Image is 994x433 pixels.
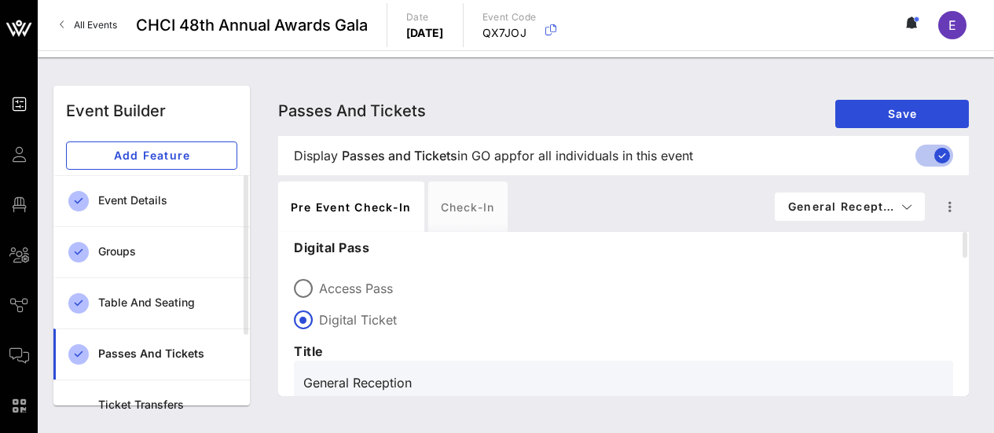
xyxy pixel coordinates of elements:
span: CHCI 48th Annual Awards Gala [136,13,368,37]
div: Ticket Transfers [98,398,237,412]
a: Ticket Transfers [53,380,250,431]
label: Access Pass [319,281,953,296]
div: Table and Seating [98,296,237,310]
div: E [938,11,966,39]
div: Event Details [98,194,237,207]
span: for all individuals in this event [517,146,693,165]
span: Display in GO app [294,146,693,165]
span: E [948,17,956,33]
p: QX7JOJ [482,25,537,41]
div: Passes and Tickets [98,347,237,361]
button: Add Feature [66,141,237,170]
div: Pre Event Check-in [278,182,424,232]
span: Passes and Tickets [342,146,457,165]
p: Event Code [482,9,537,25]
div: Event Builder [66,99,166,123]
span: All Events [74,19,117,31]
a: Passes and Tickets [53,328,250,380]
span: General Recept… [787,200,912,213]
div: Groups [98,245,237,259]
button: Save [835,100,969,128]
a: Groups [53,226,250,277]
div: Check-in [428,182,508,232]
button: General Recept… [775,193,925,221]
span: Add Feature [79,149,224,162]
p: Title [294,342,953,361]
a: Table and Seating [53,277,250,328]
a: All Events [50,13,127,38]
span: Save [848,107,956,120]
span: Passes and Tickets [278,101,426,120]
label: Digital Ticket [319,312,953,328]
p: [DATE] [406,25,444,41]
a: Event Details [53,175,250,226]
p: Date [406,9,444,25]
p: Digital Pass [294,238,953,257]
